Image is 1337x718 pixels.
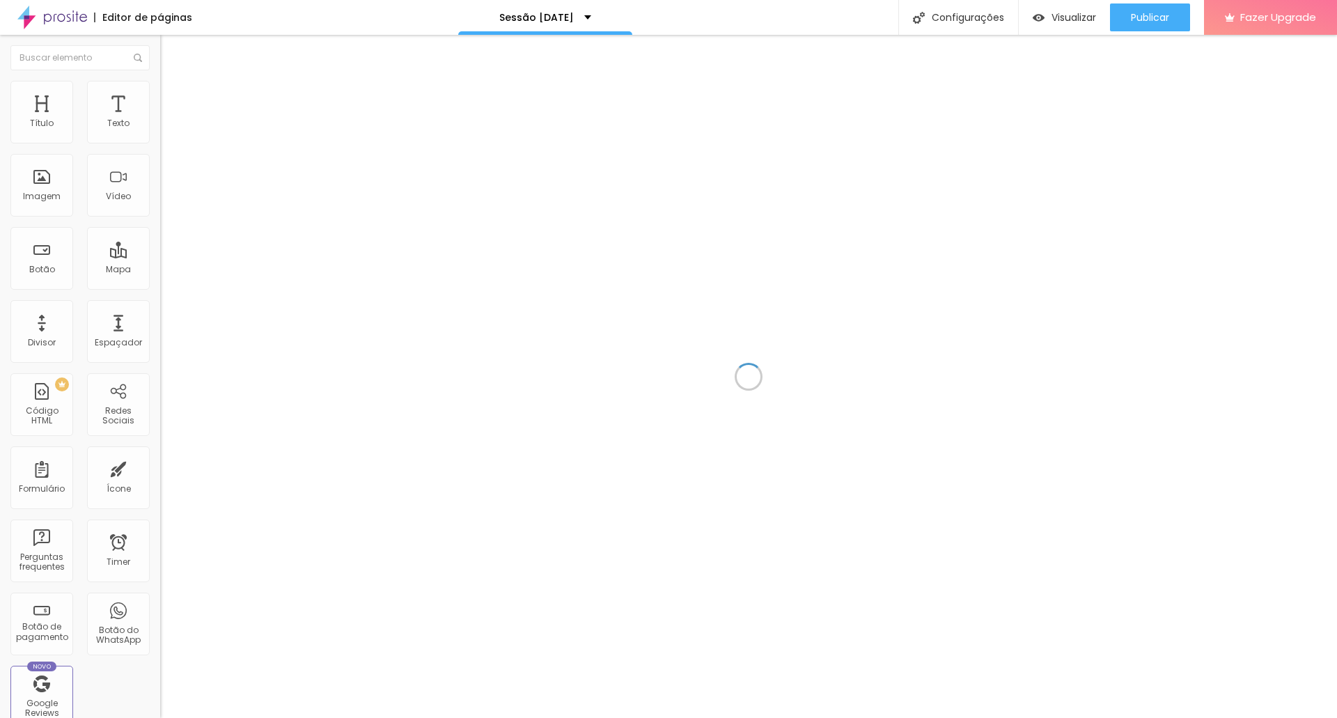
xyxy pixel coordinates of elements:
span: Fazer Upgrade [1240,11,1316,23]
span: Publicar [1131,12,1169,23]
div: Espaçador [95,338,142,348]
div: Perguntas frequentes [14,552,69,572]
input: Buscar elemento [10,45,150,70]
span: Visualizar [1051,12,1096,23]
img: Icone [134,54,142,62]
div: Ícone [107,484,131,494]
div: Botão [29,265,55,274]
p: Sessão [DATE] [499,13,574,22]
img: view-1.svg [1033,12,1045,24]
div: Texto [107,118,130,128]
div: Botão de pagamento [14,622,69,642]
div: Código HTML [14,406,69,426]
div: Divisor [28,338,56,348]
button: Visualizar [1019,3,1110,31]
button: Publicar [1110,3,1190,31]
div: Formulário [19,484,65,494]
div: Vídeo [106,192,131,201]
div: Título [30,118,54,128]
div: Imagem [23,192,61,201]
div: Botão do WhatsApp [91,625,146,646]
div: Editor de páginas [94,13,192,22]
div: Redes Sociais [91,406,146,426]
img: Icone [913,12,925,24]
div: Novo [27,662,57,671]
div: Timer [107,557,130,567]
div: Mapa [106,265,131,274]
